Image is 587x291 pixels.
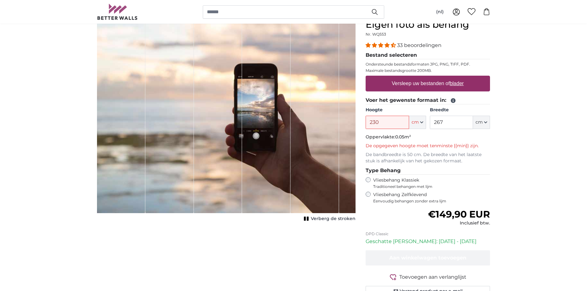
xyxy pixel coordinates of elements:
span: cm [412,119,419,125]
img: Betterwalls [97,4,138,20]
button: cm [473,116,490,129]
label: Vliesbehang Klassiek [373,177,478,189]
u: blader [450,81,464,86]
legend: Bestand selecteren [366,51,490,59]
span: Traditioneel behangen met lijm [373,184,478,189]
label: Breedte [430,107,490,113]
p: Ondersteunde bestandsformaten JPG, PNG, TIFF, PDF. [366,62,490,67]
span: Aan winkelwagen toevoegen [389,255,466,261]
label: Vliesbehang Zelfklevend [373,192,490,204]
span: Eenvoudig behangen zonder extra lijm [373,199,490,204]
span: 4.33 stars [366,42,397,48]
h1: Eigen foto als behang [366,19,490,30]
p: De opgegeven hoogte moet tenminste {{min}} zijn. [366,143,490,149]
span: cm [476,119,483,125]
button: Aan winkelwagen toevoegen [366,250,490,265]
p: DPD Classic [366,231,490,236]
button: Verberg de stroken [302,214,356,223]
button: Toevoegen aan verlanglijst [366,273,490,281]
span: €149,90 EUR [428,208,490,220]
legend: Type Behang [366,167,490,175]
legend: Voer het gewenste formaat in: [366,96,490,104]
button: cm [409,116,426,129]
span: Nr. WQ553 [366,32,386,37]
p: De bandbreedte is 50 cm. De breedte van het laatste stuk is afhankelijk van het gekozen formaat. [366,152,490,164]
p: Oppervlakte: [366,134,490,140]
div: Inclusief btw. [428,220,490,226]
label: Versleep uw bestanden of [389,77,466,90]
span: Verberg de stroken [311,216,356,222]
p: Maximale bestandsgrootte 200MB. [366,68,490,73]
div: 1 of 1 [97,19,356,223]
p: Geschatte [PERSON_NAME]: [DATE] - [DATE] [366,238,490,245]
span: 0.05m² [395,134,411,140]
span: Toevoegen aan verlanglijst [399,273,466,281]
button: (nl) [431,6,449,18]
span: 33 beoordelingen [397,42,442,48]
label: Hoogte [366,107,426,113]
